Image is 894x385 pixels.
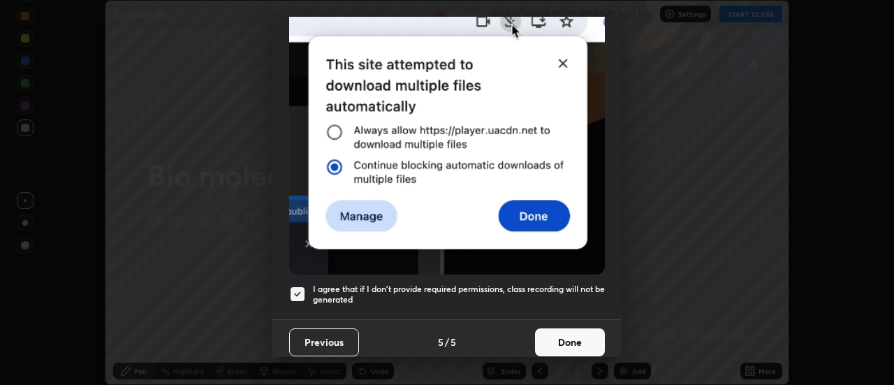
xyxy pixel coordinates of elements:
h5: I agree that if I don't provide required permissions, class recording will not be generated [313,284,605,305]
h4: 5 [450,335,456,349]
button: Previous [289,328,359,356]
h4: 5 [438,335,444,349]
h4: / [445,335,449,349]
button: Done [535,328,605,356]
